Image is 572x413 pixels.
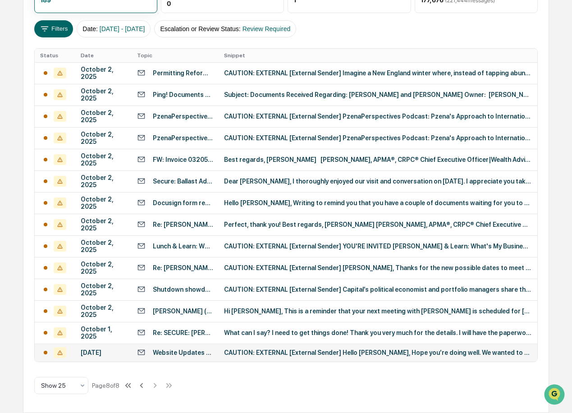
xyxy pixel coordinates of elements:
[153,221,213,228] div: Re: [PERSON_NAME] / [DATE] meeting
[65,115,73,122] div: 🗄️
[153,178,213,185] div: Secure: Ballast Advisors Meeting Summary
[31,69,148,78] div: Start new chat
[64,152,109,160] a: Powered byPylon
[224,134,532,142] div: CAUTION: EXTERNAL [External Sender] PzenaPerspectives Podcast: Pzena's Approach to International ...
[224,286,532,293] div: CAUTION: EXTERNAL [External Sender] Capital’s political economist and portfolio managers share th...
[81,349,126,356] div: [DATE]
[224,113,532,120] div: CAUTION: EXTERNAL [External Sender] PzenaPerspectives Podcast: Pzena's Approach to International ...
[92,382,119,389] div: Page 8 of 8
[18,131,57,140] span: Data Lookup
[153,156,213,163] div: FW: Invoice 0320515 - CustID 215652
[81,261,126,275] div: October 2, 2025
[543,383,567,408] iframe: Open customer support
[224,199,532,206] div: Hello [PERSON_NAME], Writing to remind you that you have a couple of documents waiting for you to...
[243,25,291,32] span: Review Required
[224,349,532,356] div: CAUTION: EXTERNAL [External Sender] Hello [PERSON_NAME], Hope you’re doing well. We wanted to sha...
[153,134,213,142] div: PzenaPerspectives Podcast: [PERSON_NAME]'s Approach to International Small Caps
[224,329,532,336] div: What can I say? I need to get things done! Thank you very much for the details. I will have the p...
[9,69,25,85] img: 1746055101610-c473b297-6a78-478c-a979-82029cc54cd1
[81,87,126,102] div: October 2, 2025
[34,20,73,37] button: Filters
[153,113,213,120] div: PzenaPerspectives Podcast: [PERSON_NAME]'s Approach to International Small Caps
[18,114,58,123] span: Preclearance
[5,110,62,126] a: 🖐️Preclearance
[153,264,213,271] div: Re: [PERSON_NAME] and [PERSON_NAME] (Discuss Trust Inheritance)
[81,326,126,340] div: October 1, 2025
[153,91,213,98] div: Ping! Documents Received
[81,282,126,297] div: October 2, 2025
[224,91,532,98] div: Subject: Documents Received Regarding: [PERSON_NAME] and [PERSON_NAME] Owner: [PERSON_NAME] Due D...
[81,109,126,124] div: October 2, 2025
[153,286,213,293] div: Shutdown showdown: What it could mean for investors
[224,264,532,271] div: CAUTION: EXTERNAL [External Sender] [PERSON_NAME], Thanks for the new possible dates to meet with...
[77,20,151,37] button: Date:[DATE] - [DATE]
[224,178,532,185] div: Dear [PERSON_NAME], I thoroughly enjoyed our visit and conversation on [DATE]. I appreciate you t...
[81,66,126,80] div: October 2, 2025
[132,49,219,62] th: Topic
[153,349,213,356] div: Website Updates and Newsletter Content
[153,72,164,83] button: Start new chat
[153,199,213,206] div: Docusign form reminder
[31,78,114,85] div: We're available if you need us!
[75,49,132,62] th: Date
[74,114,112,123] span: Attestations
[219,49,537,62] th: Snippet
[90,153,109,160] span: Pylon
[81,304,126,318] div: October 2, 2025
[35,49,76,62] th: Status
[100,25,145,32] span: [DATE] - [DATE]
[153,69,213,77] div: Permitting Reform Gives U.S. Infrastructure a Green Light
[224,307,532,315] div: Hi ​[PERSON_NAME], This is a reminder that your next meeting with [PERSON_NAME] is scheduled for ...
[153,307,213,315] div: [PERSON_NAME] (WMA, Annual)
[81,196,126,210] div: October 2, 2025
[5,127,60,143] a: 🔎Data Lookup
[9,19,164,33] p: How can we help?
[153,329,213,336] div: Re: SECURE: [PERSON_NAME]'s details
[154,20,296,37] button: Escalation or Review Status:Review Required
[81,239,126,253] div: October 2, 2025
[224,243,532,250] div: CAUTION: EXTERNAL [External Sender] YOU'RE INVITED [PERSON_NAME] & Learn: What's My Business Wort...
[81,131,126,145] div: October 2, 2025
[224,69,532,77] div: CAUTION: EXTERNAL [External Sender] Imagine a New England winter where, instead of tapping abunda...
[9,115,16,122] div: 🖐️
[224,156,532,163] div: Best regards, [PERSON_NAME] [PERSON_NAME], APMA®, CRPC® Chief Executive Officer|Wealth Advisor Em...
[81,217,126,232] div: October 2, 2025
[224,221,532,228] div: Perfect, thank you! Best regards, [PERSON_NAME] [PERSON_NAME], APMA®, CRPC® Chief Executive Offic...
[81,152,126,167] div: October 2, 2025
[153,243,213,250] div: Lunch & Learn: What’s My Business Worth? Several Spots Remain!
[81,174,126,188] div: October 2, 2025
[62,110,115,126] a: 🗄️Attestations
[9,132,16,139] div: 🔎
